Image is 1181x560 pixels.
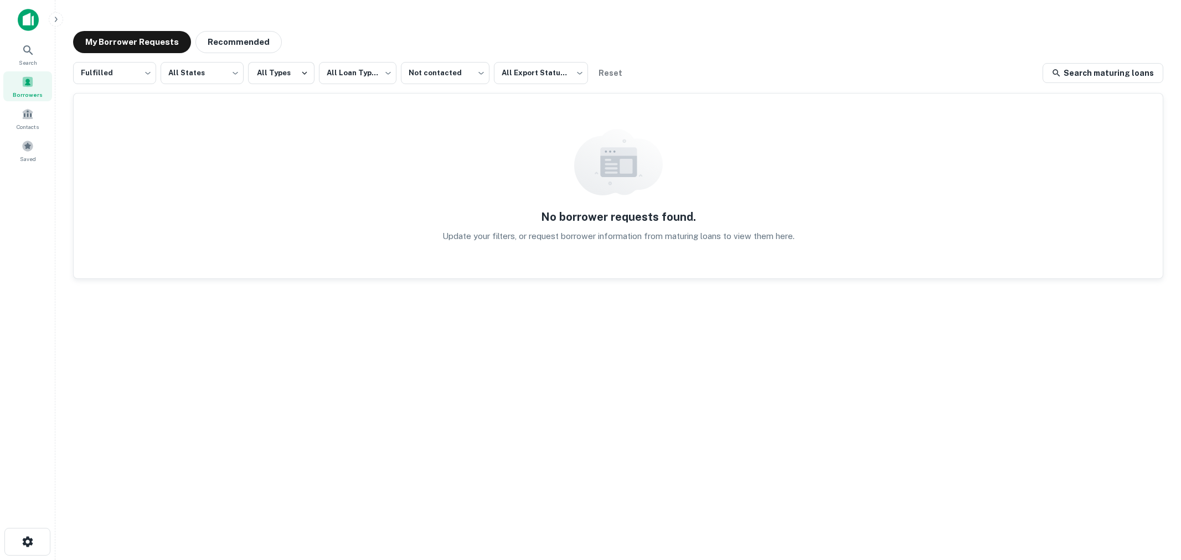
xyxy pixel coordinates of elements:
[195,31,282,53] button: Recommended
[17,122,39,131] span: Contacts
[3,103,52,133] a: Contacts
[1126,471,1181,525] iframe: Chat Widget
[3,71,52,101] a: Borrowers
[19,58,37,67] span: Search
[18,9,39,31] img: capitalize-icon.png
[541,209,696,225] h5: No borrower requests found.
[3,136,52,165] a: Saved
[574,129,663,195] img: empty content
[20,154,36,163] span: Saved
[442,230,795,243] p: Update your filters, or request borrower information from maturing loans to view them here.
[401,59,489,87] div: Not contacted
[248,62,314,84] button: All Types
[494,59,588,87] div: All Export Statuses
[73,31,191,53] button: My Borrower Requests
[13,90,43,99] span: Borrowers
[73,59,156,87] div: Fulfilled
[1043,63,1163,83] a: Search maturing loans
[592,62,628,84] button: Reset
[319,59,396,87] div: All Loan Types
[3,39,52,69] a: Search
[161,59,244,87] div: All States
